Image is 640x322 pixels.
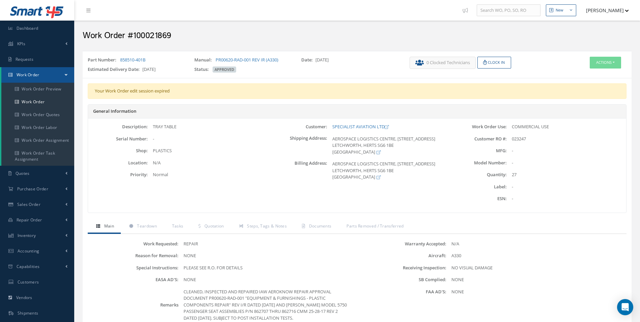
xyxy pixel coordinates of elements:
div: AEROSPACE LOGISTICS CENTRE, [STREET_ADDRESS] LETCHWORTH, HERTS SG6 1BE [GEOGRAPHIC_DATA] [327,161,447,181]
label: EASA AD'S: [89,277,178,282]
span: Vendors [16,295,32,300]
label: Special Instructions: [89,265,178,270]
div: Your Work Order edit session expired [88,83,627,99]
a: Steps, Tags & Notes [231,220,294,234]
a: Documents [294,220,338,234]
span: 023247 [512,136,526,142]
div: [DATE] [83,66,189,76]
a: Quotation [190,220,230,234]
span: Dashboard [17,25,38,31]
span: Tasks [172,223,184,229]
span: Accounting [18,248,39,254]
label: Estimated Delivery Date: [88,66,142,73]
div: - [507,160,626,166]
div: REPAIR [178,241,357,247]
a: Tasks [164,220,190,234]
div: NONE [178,276,357,283]
span: Shipments [18,310,38,316]
a: Work Order [1,96,74,108]
button: Actions [590,57,621,69]
span: Parts Removed / Transferred [346,223,404,229]
label: SB Complied: [357,277,446,282]
span: Inventory [18,233,36,238]
label: Work Requested: [89,241,178,246]
span: Repair Order [17,217,42,223]
div: New [556,7,563,13]
label: Remarks [89,302,178,307]
div: TRAY TABLE [148,124,267,130]
button: Clock In [477,57,511,69]
div: 27 [507,171,626,178]
a: 858510-401B [120,57,145,63]
label: Location: [88,160,148,165]
label: Status: [194,66,212,73]
label: Shipping Address: [268,136,327,156]
h5: General Information [93,109,621,114]
label: MFG: [447,148,506,153]
span: Quotes [16,170,30,176]
div: - [507,184,626,190]
div: Normal [148,171,267,178]
span: Purchase Order [17,186,48,192]
label: Label: [447,184,506,189]
span: Sales Order [17,202,40,207]
button: New [546,4,576,16]
label: Quantity: [447,172,506,177]
button: [PERSON_NAME] [580,4,629,17]
a: Work Order Preview [1,83,74,96]
label: Billing Address: [268,161,327,181]
button: 0 Clocked Technicians [410,57,476,69]
span: Customers [18,279,39,285]
label: Aircraft: [357,253,446,258]
label: Customer RO #: [447,136,506,141]
span: Capabilities [17,264,40,269]
h2: Work Order #100021869 [83,31,632,41]
div: PLEASE SEE R.O. FOR DETAILS [178,265,357,271]
span: KPIs [17,41,25,47]
div: - [507,147,626,154]
label: Warranty Accepted: [357,241,446,246]
label: Reason for Removal: [89,253,178,258]
label: Priority: [88,172,148,177]
span: - [153,136,154,142]
div: N/A [148,160,267,166]
div: CLEANED, INSPECTED AND REPAIRED IAW AEROKNOW REPAIR APPROVAL DOCUMENT PR00620-RAD-001 "EQUIPMENT ... [178,289,357,322]
label: Manual: [194,57,215,63]
label: Serial Number: [88,136,148,141]
a: SPECIALIST AVIATION LTD [332,124,389,130]
div: COMMERCIAL USE [507,124,626,130]
label: Description: [88,124,148,129]
div: PLASTICS [148,147,267,154]
label: FAA AD'S: [357,289,446,294]
label: Model Number: [447,160,506,165]
div: [DATE] [296,57,403,66]
label: Shop: [88,148,148,153]
a: Teardown [121,220,164,234]
div: A330 [446,252,625,259]
span: 0 Clocked Technicians [426,59,470,66]
span: Work Order [17,72,39,78]
div: NONE [178,252,357,259]
div: AEROSPACE LOGISTICS CENTRE, [STREET_ADDRESS] LETCHWORTH, HERTS SG6 1BE [GEOGRAPHIC_DATA] [327,136,447,156]
a: Main [88,220,121,234]
label: Part Number: [88,57,119,63]
div: NO VISUAL DAMAGE [446,265,625,271]
div: - [507,195,626,202]
label: Work Order Use: [447,124,506,129]
div: NONE [446,289,625,295]
a: PR00620-RAD-001 REV IR (A330) [216,57,278,63]
label: Customer: [268,124,327,129]
span: Quotation [204,223,224,229]
a: Parts Removed / Transferred [338,220,410,234]
label: Date: [301,57,315,63]
a: Work Order Quotes [1,108,74,121]
span: Requests [16,56,33,62]
div: N/A [446,241,625,247]
a: Work Order Labor [1,121,74,134]
input: Search WO, PO, SO, RO [477,4,540,17]
span: APPROVED [213,66,236,73]
label: Receiving Inspection: [357,265,446,270]
a: Work Order [1,67,74,83]
span: Steps, Tags & Notes [247,223,287,229]
div: NONE [446,276,625,283]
